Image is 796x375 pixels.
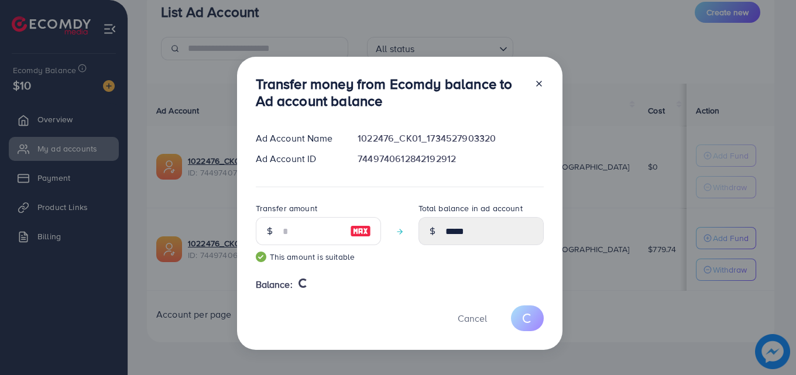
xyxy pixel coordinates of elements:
img: guide [256,252,266,262]
label: Transfer amount [256,202,317,214]
div: 1022476_CK01_1734527903320 [348,132,553,145]
div: Ad Account Name [246,132,349,145]
div: Ad Account ID [246,152,349,166]
label: Total balance in ad account [418,202,523,214]
span: Balance: [256,278,293,291]
img: image [350,224,371,238]
button: Cancel [443,305,502,331]
span: Cancel [458,312,487,325]
h3: Transfer money from Ecomdy balance to Ad account balance [256,75,525,109]
small: This amount is suitable [256,251,381,263]
div: 7449740612842192912 [348,152,553,166]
